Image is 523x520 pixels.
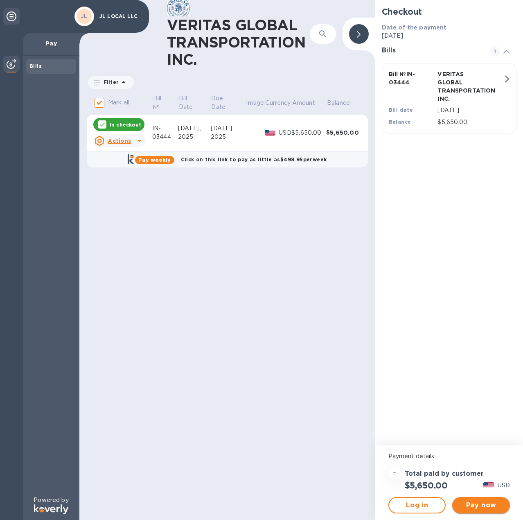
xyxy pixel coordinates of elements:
[178,133,211,141] div: 2025
[167,16,310,68] h1: VERITAS GLOBAL TRANSPORTATION INC.
[396,500,439,510] span: Log in
[108,138,131,144] u: Actions
[389,70,435,86] p: Bill № IN-03444
[279,129,291,137] p: USD
[326,129,361,137] div: $5,650.00
[100,79,119,86] p: Filter
[498,481,510,490] p: USD
[327,99,350,107] p: Balance
[452,497,510,513] button: Pay now
[382,47,480,54] h3: Bills
[389,119,411,125] b: Balance
[292,99,315,107] p: Amount
[405,480,448,491] h2: $5,650.00
[327,99,361,107] span: Balance
[29,63,42,69] b: Bills
[34,496,68,504] p: Powered by
[179,94,210,111] span: Bill Date
[178,124,211,133] div: [DATE],
[211,94,234,111] p: Due Date
[246,99,264,107] p: Image
[405,470,484,478] h3: Total paid by customer
[292,99,326,107] span: Amount
[138,157,171,163] b: Pay weekly
[291,129,326,137] div: $5,650.00
[265,130,276,136] img: USD
[153,94,178,111] span: Bill №
[389,107,413,113] b: Bill date
[99,14,140,19] p: JL LOCAL LLC
[152,124,178,141] div: IN-03444
[490,47,500,57] span: 1
[382,24,447,31] b: Date of the payment
[388,497,446,513] button: Log in
[81,13,88,19] b: JL
[211,124,246,133] div: [DATE],
[388,452,510,461] p: Payment details
[265,99,291,107] p: Currency
[179,94,199,111] p: Bill Date
[34,504,68,514] img: Logo
[382,32,516,40] p: [DATE]
[211,133,246,141] div: 2025
[153,94,167,111] p: Bill №
[388,467,401,480] div: =
[437,70,483,103] p: VERITAS GLOBAL TRANSPORTATION INC.
[211,94,245,111] span: Due Date
[382,7,516,17] h2: Checkout
[459,500,503,510] span: Pay now
[110,121,141,128] p: In checkout
[437,118,503,127] p: $5,650.00
[437,106,503,115] p: [DATE]
[108,98,129,107] p: Mark all
[181,156,327,163] b: Click on this link to pay as little as $498.95 per week
[29,39,73,47] p: Pay
[382,63,516,133] button: Bill №IN-03444VERITAS GLOBAL TRANSPORTATION INC.Bill date[DATE]Balance$5,650.00
[483,482,494,488] img: USD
